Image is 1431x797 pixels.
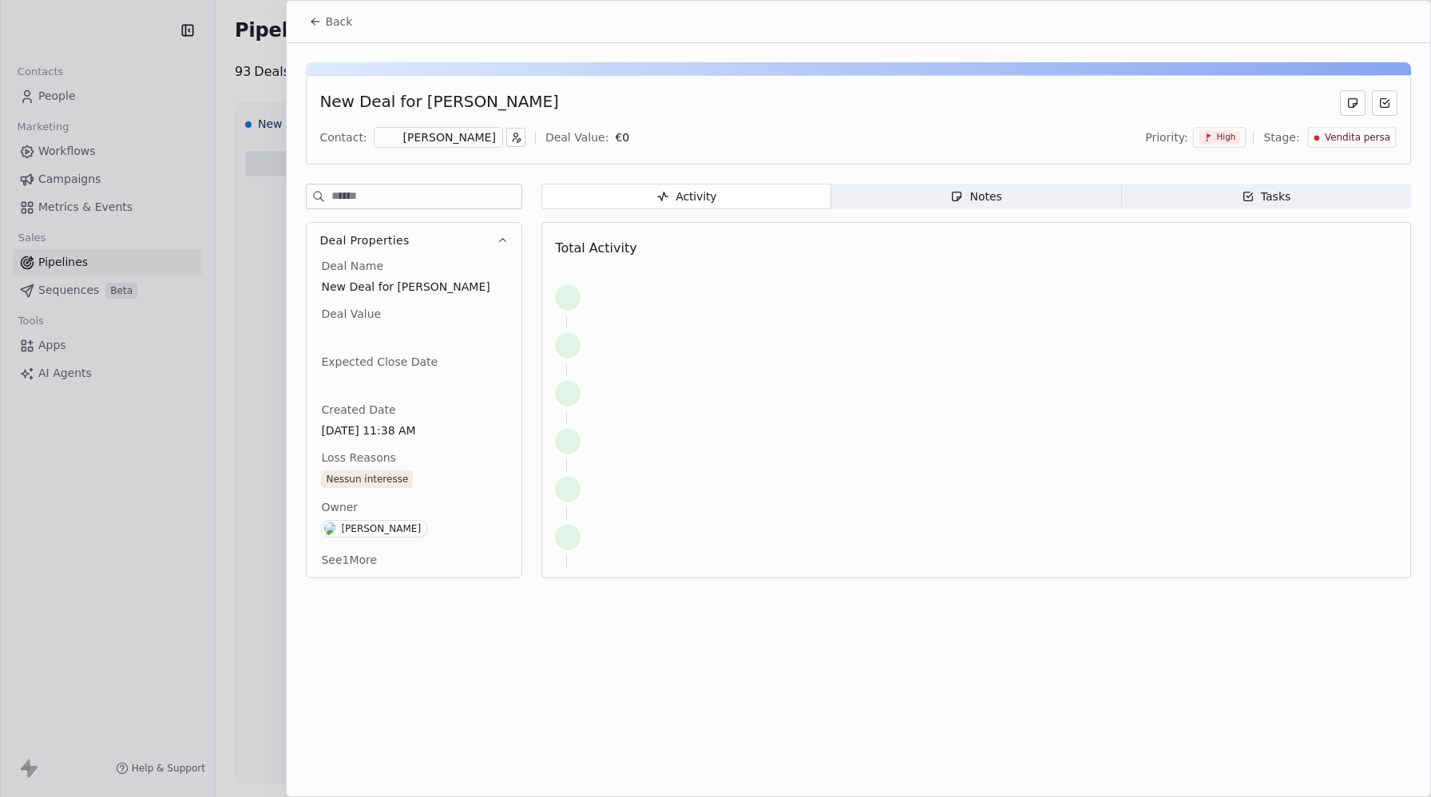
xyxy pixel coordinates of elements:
[318,450,398,466] span: Loss Reasons
[318,354,441,370] span: Expected Close Date
[319,232,409,248] span: Deal Properties
[321,279,507,295] span: New Deal for [PERSON_NAME]
[615,131,629,144] span: € 0
[318,402,398,418] span: Created Date
[950,188,1001,205] div: Notes
[318,306,384,322] span: Deal Value
[325,14,352,30] span: Back
[1145,129,1188,145] span: Priority:
[311,545,386,574] button: See1More
[545,129,608,145] div: Deal Value:
[341,523,421,534] div: [PERSON_NAME]
[555,240,636,256] span: Total Activity
[318,258,386,274] span: Deal Name
[1242,188,1291,205] div: Tasks
[319,90,558,116] div: New Deal for [PERSON_NAME]
[318,499,361,515] span: Owner
[1216,132,1235,143] span: High
[324,522,336,535] img: G
[307,258,521,577] div: Deal Properties
[1325,131,1390,145] span: Vendita persa
[299,7,362,36] button: Back
[319,129,367,145] div: Contact:
[403,129,496,145] div: [PERSON_NAME]
[307,223,521,258] button: Deal Properties
[321,422,507,438] span: [DATE] 11:38 AM
[1263,129,1299,145] span: Stage:
[326,471,408,487] div: Nessun interesse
